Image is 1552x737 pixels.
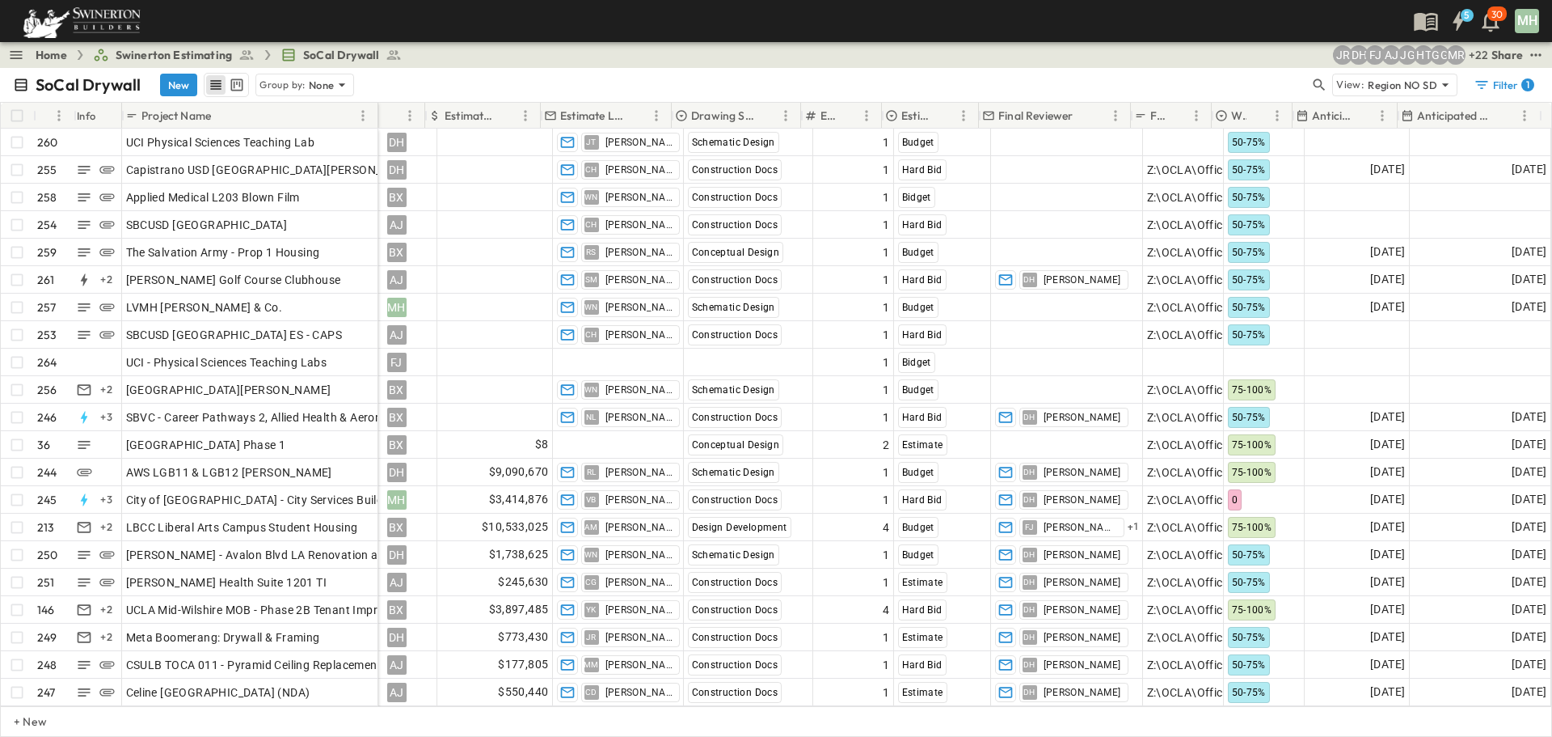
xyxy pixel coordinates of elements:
button: Sort [936,107,954,125]
div: MH [1515,9,1539,33]
button: Sort [1169,107,1187,125]
div: + 3 [97,490,116,510]
button: Filter1 [1467,74,1539,96]
p: 146 [37,602,55,618]
div: BX [387,518,407,537]
p: Estimate Type [901,108,933,124]
span: $245,630 [498,573,548,591]
button: Sort [498,107,516,125]
span: 4 [883,519,889,536]
span: 75-100% [1232,604,1272,616]
span: 50-75% [1232,274,1266,286]
span: [DATE] [1370,435,1405,454]
span: [PERSON_NAME] [1044,576,1121,589]
span: Construction Docs [692,219,778,231]
span: Applied Medical L203 Blown Film [126,189,300,205]
span: [DATE] [1512,408,1546,426]
button: Sort [839,107,857,125]
div: BX [387,380,407,400]
span: 1 [883,382,889,398]
p: 245 [37,492,57,508]
p: Estimate Amount [445,108,495,124]
p: 257 [37,299,57,316]
span: [PERSON_NAME] [605,273,673,286]
div: + 2 [97,380,116,400]
span: JT [586,142,597,142]
div: Joshua Russell (joshua.russell@swinerton.com) [1333,45,1352,65]
span: UCI Physical Sciences Teaching Lab [126,134,315,150]
span: City of [GEOGRAPHIC_DATA] - City Services Building [126,492,400,508]
span: [DATE] [1512,573,1546,591]
span: SBCUSD [GEOGRAPHIC_DATA] ES - CAPS [126,327,343,343]
span: SM [585,279,598,280]
span: UCLA Mid-Wilshire MOB - Phase 2B Tenant Improvements Floors 1-3 100% SD Budget [126,602,576,618]
span: 1 [883,189,889,205]
div: MH [387,490,407,510]
span: Hard Bid [902,412,943,423]
span: Hard Bid [902,329,943,341]
div: AJ [387,270,407,290]
div: AJ [387,215,407,235]
div: # [33,103,74,129]
button: Sort [1497,107,1515,125]
span: Hard Bid [902,274,943,286]
button: test [1526,45,1546,65]
span: [PERSON_NAME] [605,328,673,341]
button: kanban view [226,75,247,95]
div: Info [77,93,96,138]
p: Project Name [141,108,211,124]
p: 246 [37,409,57,426]
span: [DATE] [1512,270,1546,289]
span: 50-75% [1232,219,1266,231]
span: The Salvation Army - Prop 1 Housing [126,244,320,260]
span: [GEOGRAPHIC_DATA] Phase 1 [126,437,286,453]
span: [PERSON_NAME] [605,191,673,204]
p: Win Probability [1231,108,1246,124]
span: 50-75% [1232,247,1266,258]
div: table view [204,73,249,97]
p: Anticipated Start [1312,108,1352,124]
span: Capistrano USD [GEOGRAPHIC_DATA][PERSON_NAME] [126,162,418,178]
button: Menu [49,106,69,125]
span: DH [1023,279,1035,280]
span: YK [586,609,597,610]
button: New [160,74,197,96]
span: WN [584,554,598,555]
span: 75-100% [1232,522,1272,533]
span: Estimate [902,577,943,588]
span: WN [584,389,598,390]
div: BX [387,435,407,455]
p: Group by: [259,77,306,93]
div: DH [387,628,407,647]
span: [PERSON_NAME] [605,246,673,259]
button: Menu [647,106,666,125]
span: SoCal Drywall [303,47,379,63]
p: View: [1336,76,1364,94]
span: $3,414,876 [489,490,549,509]
span: [GEOGRAPHIC_DATA][PERSON_NAME] [126,382,331,398]
span: 1 [883,327,889,343]
div: DH [387,133,407,152]
span: Budget [902,247,934,258]
div: + 2 [97,600,116,620]
span: 1 [883,492,889,508]
span: $3,897,485 [489,600,549,619]
span: [DATE] [1370,408,1405,426]
span: NL [586,417,597,417]
span: [PERSON_NAME] [605,301,673,314]
span: 50-75% [1232,137,1266,148]
span: [DATE] [1512,545,1546,564]
p: None [309,77,335,93]
span: [DATE] [1370,600,1405,619]
span: 50-75% [1232,329,1266,341]
button: 5 [1442,6,1474,36]
span: Bidget [902,192,931,203]
span: 1 [883,464,889,481]
div: + 2 [97,270,116,290]
span: [DATE] [1512,435,1546,454]
span: [PERSON_NAME] [605,549,673,561]
div: FJ [387,353,407,372]
div: Francisco J. Sanchez (frsanchez@swinerton.com) [1365,45,1385,65]
span: 1 [883,272,889,288]
span: DH [1023,499,1035,500]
